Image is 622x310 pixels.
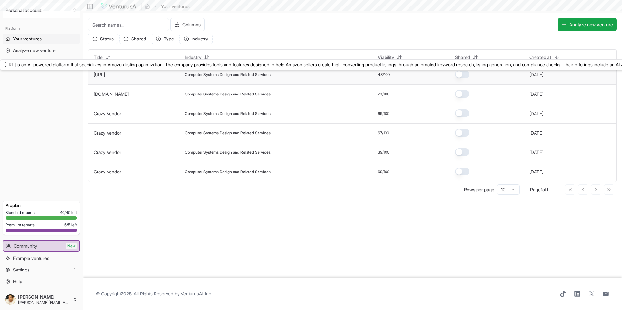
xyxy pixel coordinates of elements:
[88,34,118,44] button: Status
[529,54,551,61] span: Created at
[3,23,80,34] div: Platform
[3,34,80,44] a: Your ventures
[18,294,70,300] span: [PERSON_NAME]
[66,243,77,249] span: New
[383,72,390,77] span: /100
[3,265,80,275] button: Settings
[13,255,49,261] span: Example ventures
[529,149,543,156] button: [DATE]
[96,291,212,297] span: © Copyright 2025 . All Rights Reserved by .
[541,187,542,192] span: 1
[5,294,16,305] img: ACg8ocLR0dQdLoQhxjv8NbaxX16c5plFv3aPPaZrN1S5ysuL0JA8eBg=s96-c
[529,72,543,78] button: [DATE]
[529,91,543,97] button: [DATE]
[94,149,121,155] a: Crazy Vendor
[6,202,77,209] h3: Pro plan
[13,278,22,285] span: Help
[94,91,129,97] button: [DOMAIN_NAME]
[378,150,382,155] span: 39
[455,54,470,61] span: Shared
[13,36,42,42] span: Your ventures
[64,222,77,227] span: 5 / 5 left
[374,52,406,62] button: Viability
[94,110,121,117] button: Crazy Vendor
[60,210,77,215] span: 40 / 40 left
[382,169,389,174] span: /100
[13,267,29,273] span: Settings
[558,18,617,31] button: Analyze new venture
[94,54,103,61] span: Title
[6,222,35,227] span: Premium reports
[529,130,543,136] button: [DATE]
[185,169,271,174] span: Computer Systems Design and Related Services
[181,52,213,62] button: Industry
[152,34,178,44] button: Type
[378,72,383,77] span: 43
[13,47,56,54] span: Analyze new venture
[94,111,121,116] a: Crazy Vendor
[181,291,211,296] a: VenturusAI, Inc
[451,52,482,62] button: Shared
[382,92,389,97] span: /100
[94,169,121,174] a: Crazy Vendor
[378,92,382,97] span: 70
[3,253,80,263] a: Example ventures
[3,276,80,287] a: Help
[185,130,271,136] span: Computer Systems Design and Related Services
[94,130,121,136] a: Crazy Vendor
[378,54,394,61] span: Viability
[525,52,563,62] button: Created at
[170,18,205,31] button: Columns
[119,34,150,44] button: Shared
[382,150,389,155] span: /100
[542,187,547,192] span: of
[94,72,105,77] a: [URL]
[529,169,543,175] button: [DATE]
[179,34,213,44] button: Industry
[88,18,169,31] input: Search names...
[464,186,494,193] p: Rows per page
[185,54,202,61] span: Industry
[90,52,114,62] button: Title
[6,210,35,215] span: Standard reports
[530,187,541,192] span: Page
[185,72,271,77] span: Computer Systems Design and Related Services
[382,130,389,136] span: /100
[185,111,271,116] span: Computer Systems Design and Related Services
[378,169,382,174] span: 69
[94,91,129,97] a: [DOMAIN_NAME]
[378,111,382,116] span: 69
[18,300,70,305] span: [PERSON_NAME][EMAIL_ADDRESS][DOMAIN_NAME]
[185,92,271,97] span: Computer Systems Design and Related Services
[3,241,79,251] a: CommunityNew
[382,111,389,116] span: /100
[3,45,80,56] a: Analyze new venture
[185,150,271,155] span: Computer Systems Design and Related Services
[94,72,105,78] button: [URL]
[14,243,37,249] span: Community
[3,292,80,307] button: [PERSON_NAME][PERSON_NAME][EMAIL_ADDRESS][DOMAIN_NAME]
[547,187,548,192] span: 1
[378,130,382,136] span: 67
[94,149,121,156] button: Crazy Vendor
[529,110,543,117] button: [DATE]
